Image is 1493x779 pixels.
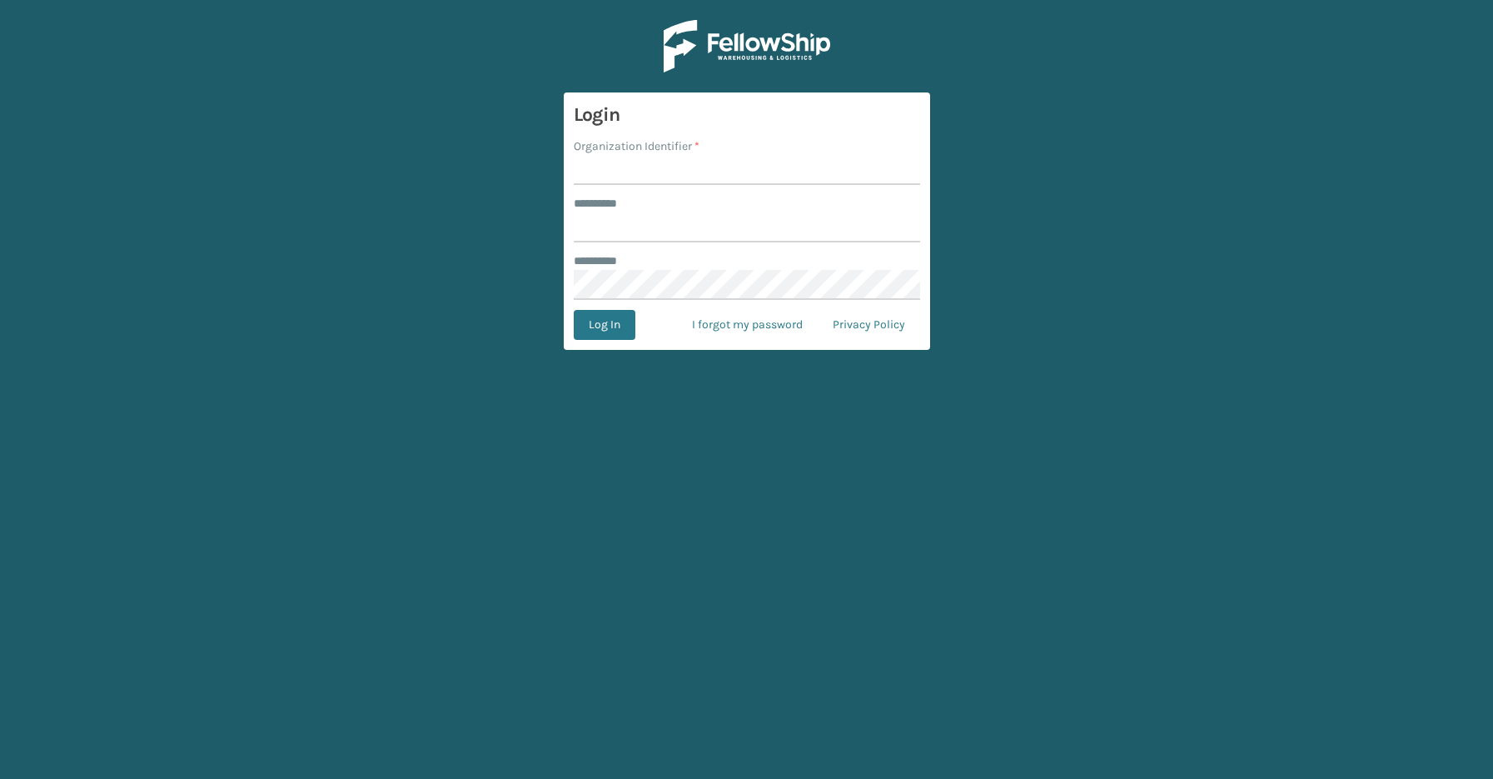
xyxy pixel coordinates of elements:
img: Logo [664,20,830,72]
a: I forgot my password [677,310,818,340]
h3: Login [574,102,920,127]
label: Organization Identifier [574,137,699,155]
button: Log In [574,310,635,340]
a: Privacy Policy [818,310,920,340]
